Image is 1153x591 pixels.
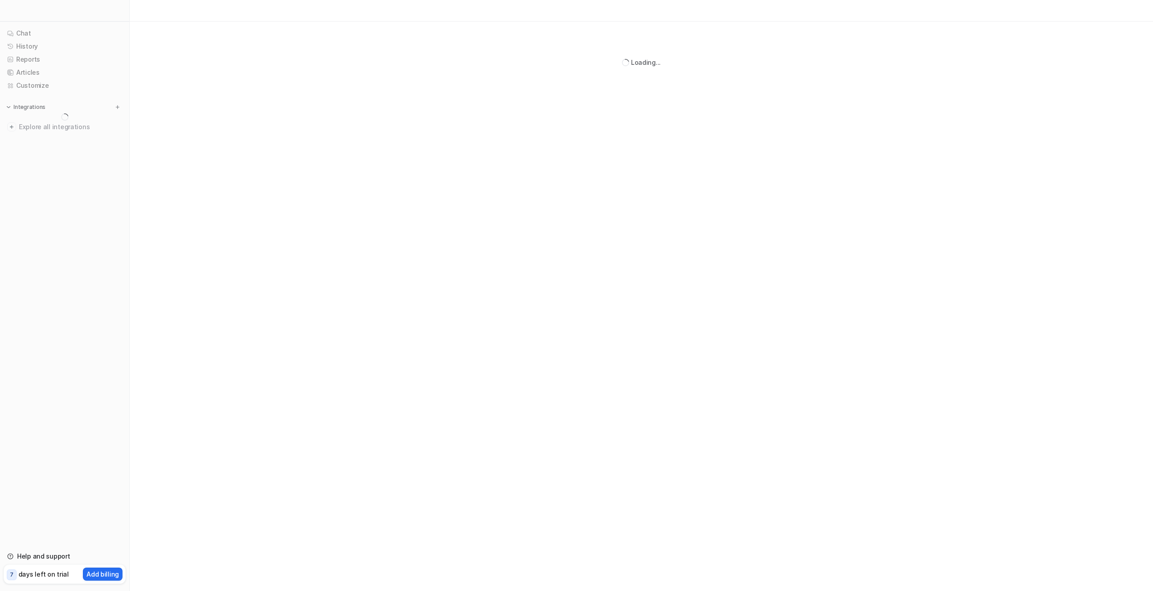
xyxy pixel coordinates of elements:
button: Add billing [83,568,123,581]
a: Explore all integrations [4,121,126,133]
a: Help and support [4,550,126,563]
button: Integrations [4,103,48,112]
img: explore all integrations [7,122,16,131]
a: Chat [4,27,126,40]
p: Integrations [14,104,45,111]
a: Customize [4,79,126,92]
p: days left on trial [18,569,69,579]
p: Add billing [86,569,119,579]
div: Loading... [631,58,661,67]
p: 7 [10,571,14,579]
a: History [4,40,126,53]
a: Reports [4,53,126,66]
img: menu_add.svg [114,104,121,110]
span: Explore all integrations [19,120,122,134]
a: Articles [4,66,126,79]
img: expand menu [5,104,12,110]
